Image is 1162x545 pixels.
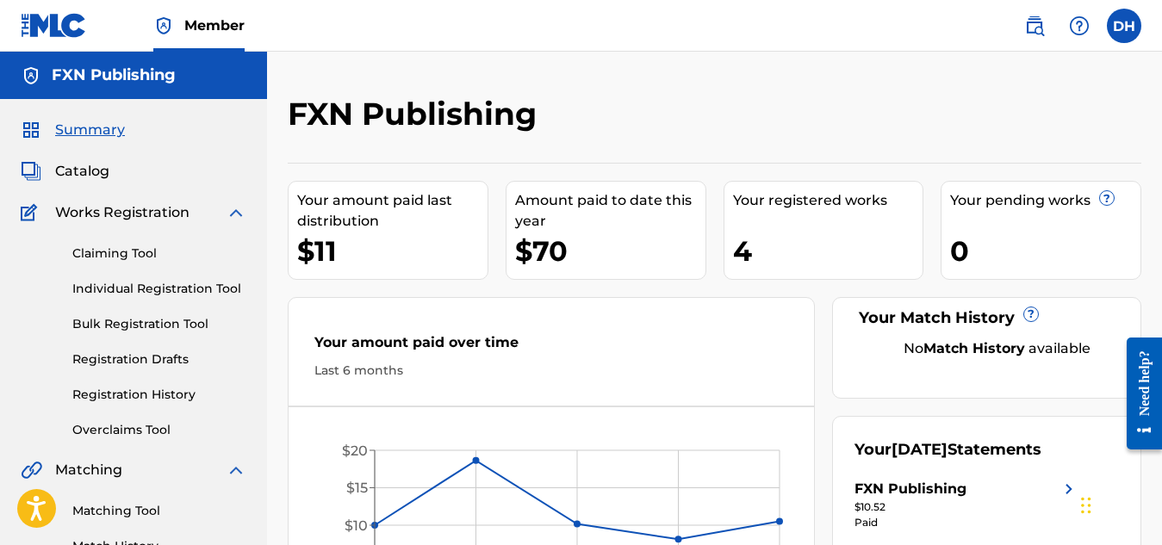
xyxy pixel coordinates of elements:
[21,161,41,182] img: Catalog
[55,120,125,140] span: Summary
[21,161,109,182] a: CatalogCatalog
[226,460,246,480] img: expand
[1024,307,1038,321] span: ?
[854,479,966,499] div: FXN Publishing
[1114,325,1162,463] iframe: Resource Center
[346,480,368,496] tspan: $15
[226,202,246,223] img: expand
[314,362,788,380] div: Last 6 months
[923,340,1025,356] strong: Match History
[297,190,488,232] div: Your amount paid last distribution
[1062,9,1097,43] div: Help
[55,460,122,480] span: Matching
[515,232,705,270] div: $70
[876,338,1119,359] div: No available
[854,438,1041,461] div: Your Statements
[854,307,1119,330] div: Your Match History
[1107,9,1141,43] div: User Menu
[733,232,923,270] div: 4
[72,386,246,404] a: Registration History
[1017,9,1052,43] a: Public Search
[72,315,246,333] a: Bulk Registration Tool
[72,421,246,439] a: Overclaims Tool
[1100,191,1114,205] span: ?
[733,190,923,211] div: Your registered works
[854,515,1079,530] div: Paid
[72,350,246,368] a: Registration Drafts
[72,280,246,298] a: Individual Registration Tool
[153,15,174,36] img: Top Rightsholder
[345,517,368,534] tspan: $10
[1081,480,1091,531] div: Drag
[21,65,41,86] img: Accounts
[72,502,246,520] a: Matching Tool
[21,120,125,140] a: SummarySummary
[1059,479,1079,499] img: right chevron icon
[1024,15,1045,36] img: search
[21,202,43,223] img: Works Registration
[184,15,245,35] span: Member
[288,95,545,133] h2: FXN Publishing
[342,443,368,459] tspan: $20
[52,65,176,85] h5: FXN Publishing
[21,13,87,38] img: MLC Logo
[950,190,1140,211] div: Your pending works
[515,190,705,232] div: Amount paid to date this year
[72,245,246,263] a: Claiming Tool
[21,460,42,480] img: Matching
[297,232,488,270] div: $11
[55,161,109,182] span: Catalog
[21,120,41,140] img: Summary
[1076,462,1162,545] iframe: Chat Widget
[854,479,1079,530] a: FXN Publishingright chevron icon$10.52Paid
[892,440,948,459] span: [DATE]
[1069,15,1090,36] img: help
[314,332,788,362] div: Your amount paid over time
[854,499,1079,515] div: $10.52
[950,232,1140,270] div: 0
[55,202,190,223] span: Works Registration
